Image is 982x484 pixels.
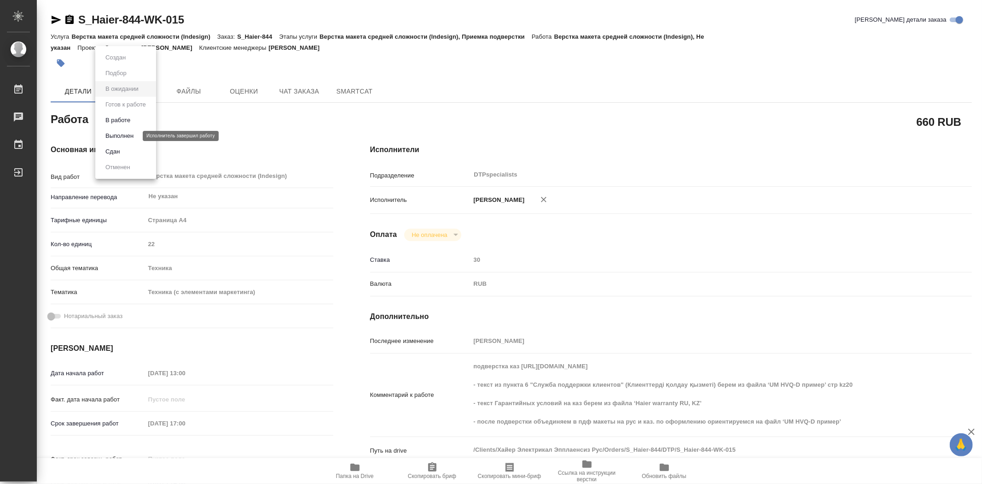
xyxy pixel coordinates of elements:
button: Создан [103,53,128,63]
button: Выполнен [103,131,136,141]
button: В ожидании [103,84,141,94]
button: Подбор [103,68,129,78]
button: Отменен [103,162,133,172]
button: Готов к работе [103,100,149,110]
button: В работе [103,115,133,125]
button: Сдан [103,147,122,157]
